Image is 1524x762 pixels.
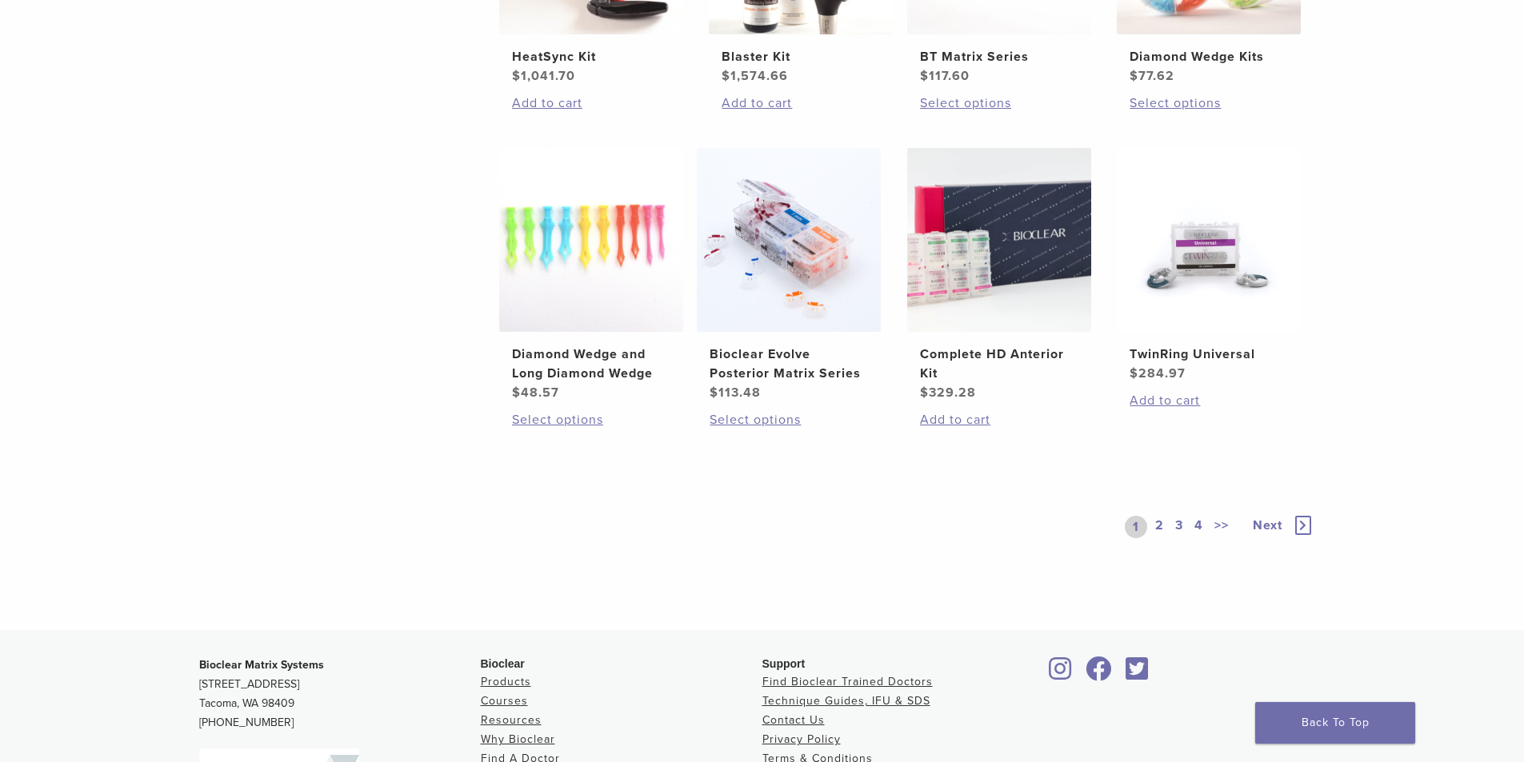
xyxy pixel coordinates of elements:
[481,713,542,727] a: Resources
[762,732,841,746] a: Privacy Policy
[1191,516,1206,538] a: 4
[512,385,559,401] bdi: 48.57
[1130,47,1288,66] h2: Diamond Wedge Kits
[920,385,929,401] span: $
[920,410,1078,429] a: Add to cart: “Complete HD Anterior Kit”
[1130,68,1138,84] span: $
[1081,666,1118,682] a: Bioclear
[199,658,324,672] strong: Bioclear Matrix Systems
[199,656,481,732] p: [STREET_ADDRESS] Tacoma, WA 98409 [PHONE_NUMBER]
[1116,148,1302,383] a: TwinRing UniversalTwinRing Universal $284.97
[481,694,528,708] a: Courses
[481,675,531,688] a: Products
[1130,391,1288,410] a: Add to cart: “TwinRing Universal”
[722,94,880,113] a: Add to cart: “Blaster Kit”
[1130,345,1288,364] h2: TwinRing Universal
[697,148,881,332] img: Bioclear Evolve Posterior Matrix Series
[696,148,882,402] a: Bioclear Evolve Posterior Matrix SeriesBioclear Evolve Posterior Matrix Series $113.48
[907,148,1091,332] img: Complete HD Anterior Kit
[1172,516,1186,538] a: 3
[710,385,718,401] span: $
[1130,365,1186,381] bdi: 284.97
[1125,516,1147,538] a: 1
[920,385,976,401] bdi: 329.28
[710,345,868,383] h2: Bioclear Evolve Posterior Matrix Series
[906,148,1093,402] a: Complete HD Anterior KitComplete HD Anterior Kit $329.28
[1117,148,1301,332] img: TwinRing Universal
[1211,516,1232,538] a: >>
[920,47,1078,66] h2: BT Matrix Series
[1152,516,1167,538] a: 2
[512,94,670,113] a: Add to cart: “HeatSync Kit”
[1255,702,1415,744] a: Back To Top
[481,657,525,670] span: Bioclear
[762,675,933,688] a: Find Bioclear Trained Doctors
[722,68,788,84] bdi: 1,574.66
[710,385,761,401] bdi: 113.48
[762,694,930,708] a: Technique Guides, IFU & SDS
[1130,94,1288,113] a: Select options for “Diamond Wedge Kits”
[1253,517,1282,533] span: Next
[710,410,868,429] a: Select options for “Bioclear Evolve Posterior Matrix Series”
[498,148,685,402] a: Diamond Wedge and Long Diamond WedgeDiamond Wedge and Long Diamond Wedge $48.57
[1130,68,1174,84] bdi: 77.62
[920,94,1078,113] a: Select options for “BT Matrix Series”
[722,47,880,66] h2: Blaster Kit
[762,657,806,670] span: Support
[1130,365,1138,381] span: $
[512,68,521,84] span: $
[722,68,730,84] span: $
[920,68,970,84] bdi: 117.60
[512,385,521,401] span: $
[1044,666,1078,682] a: Bioclear
[512,47,670,66] h2: HeatSync Kit
[512,410,670,429] a: Select options for “Diamond Wedge and Long Diamond Wedge”
[499,148,683,332] img: Diamond Wedge and Long Diamond Wedge
[481,732,555,746] a: Why Bioclear
[512,345,670,383] h2: Diamond Wedge and Long Diamond Wedge
[920,68,929,84] span: $
[512,68,575,84] bdi: 1,041.70
[920,345,1078,383] h2: Complete HD Anterior Kit
[1121,666,1154,682] a: Bioclear
[762,713,825,727] a: Contact Us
